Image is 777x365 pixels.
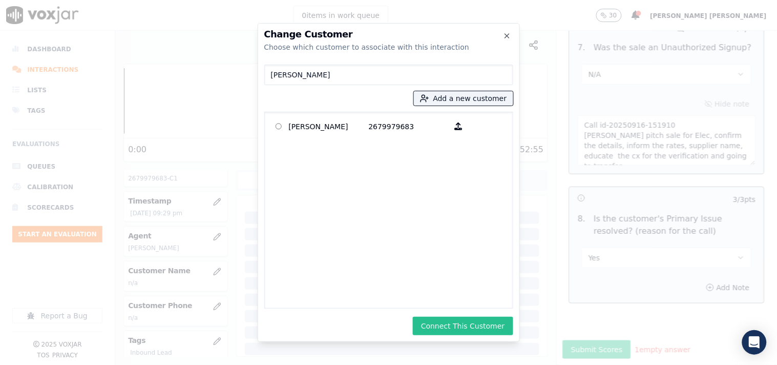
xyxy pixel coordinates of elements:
div: Open Intercom Messenger [742,330,767,355]
p: 2679979683 [369,118,449,134]
button: Add a new customer [414,91,513,106]
h2: Change Customer [264,30,513,39]
button: [PERSON_NAME] 2679979683 [449,118,469,134]
div: Choose which customer to associate with this interaction [264,42,513,52]
button: Connect This Customer [413,317,513,335]
input: [PERSON_NAME] 2679979683 [276,123,282,130]
input: Search Customers [264,65,513,85]
p: [PERSON_NAME] [289,118,369,134]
